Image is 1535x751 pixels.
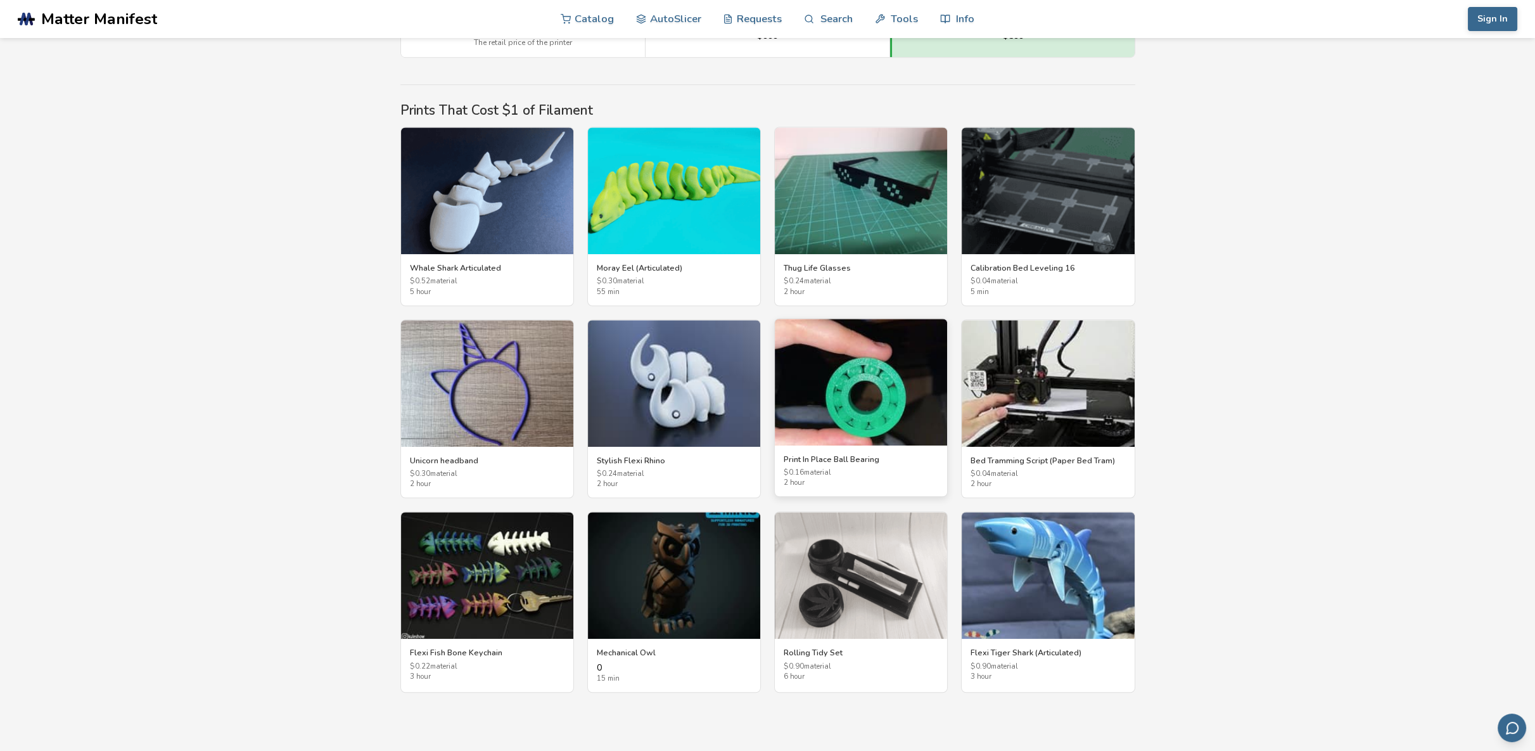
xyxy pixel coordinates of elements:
[587,127,761,306] a: Moray Eel (Articulated)Moray Eel (Articulated)$0.30material55 min
[597,675,751,683] span: 15 min
[971,673,1125,681] span: 3 hour
[410,288,564,297] span: 5 hour
[587,319,761,499] a: Stylish Flexi RhinoStylish Flexi Rhino$0.24material2 hour
[401,127,573,254] img: Whale Shark Articulated
[597,456,751,466] h3: Stylish Flexi Rhino
[784,648,938,658] h3: Rolling Tidy Set
[410,480,564,489] span: 2 hour
[784,469,938,477] span: $ 0.16 material
[410,456,564,466] h3: Unicorn headband
[1003,31,1024,41] span: $599
[410,663,564,671] span: $ 0.22 material
[597,278,751,286] span: $ 0.30 material
[971,648,1125,658] h3: Flexi Tiger Shark (Articulated)
[784,288,938,297] span: 2 hour
[401,512,573,639] img: Flexi Fish Bone Keychain
[597,480,751,489] span: 2 hour
[410,470,564,478] span: $ 0.30 material
[597,288,751,297] span: 55 min
[971,456,1125,466] h3: Bed Tramming Script (Paper Bed Tram)
[410,648,564,658] h3: Flexi Fish Bone Keychain
[775,319,947,446] img: Print In Place Ball Bearing
[1468,7,1517,31] button: Sign In
[588,320,760,447] img: Stylish Flexi Rhino
[784,263,938,273] h3: Thug Life Glasses
[410,673,564,681] span: 3 hour
[971,480,1125,489] span: 2 hour
[587,511,761,693] a: Mechanical OwlMechanical Owl015 min
[775,512,947,639] img: Rolling Tidy Set
[784,278,938,286] span: $ 0.24 material
[588,127,760,254] img: Moray Eel (Articulated)
[784,663,938,671] span: $ 0.90 material
[774,127,948,306] a: Thug Life GlassesThug Life Glasses$0.24material2 hour
[784,673,938,681] span: 6 hour
[400,103,1135,118] h2: Prints That Cost $1 of Filament
[774,511,948,693] a: Rolling Tidy SetRolling Tidy Set$0.90material6 hour
[400,127,574,306] a: Whale Shark ArticulatedWhale Shark Articulated$0.52material5 hour
[774,318,948,497] a: Print In Place Ball BearingPrint In Place Ball Bearing$0.16material2 hour
[400,511,574,693] a: Flexi Fish Bone KeychainFlexi Fish Bone Keychain$0.22material3 hour
[588,512,760,639] img: Mechanical Owl
[961,319,1135,499] a: Bed Tramming Script (Paper Bed Tram)Bed Tramming Script (Paper Bed Tram)$0.04material2 hour
[597,263,751,273] h3: Moray Eel (Articulated)
[962,127,1134,254] img: Calibration Bed Leveling 16
[961,511,1135,693] a: Flexi Tiger Shark (Articulated)Flexi Tiger Shark (Articulated)$0.90material3 hour
[401,320,573,447] img: Unicorn headband
[775,127,947,254] img: Thug Life Glasses
[474,39,572,48] span: The retail price of the printer
[41,10,157,28] span: Matter Manifest
[1498,714,1526,742] button: Send feedback via email
[400,319,574,499] a: Unicorn headbandUnicorn headband$0.30material2 hour
[971,663,1125,671] span: $ 0.90 material
[784,479,938,487] span: 2 hour
[757,31,778,41] span: $999
[971,470,1125,478] span: $ 0.04 material
[971,263,1125,273] h3: Calibration Bed Leveling 16
[784,454,938,465] h3: Print In Place Ball Bearing
[962,320,1134,447] img: Bed Tramming Script (Paper Bed Tram)
[971,278,1125,286] span: $ 0.04 material
[961,127,1135,306] a: Calibration Bed Leveling 16Calibration Bed Leveling 16$0.04material5 min
[597,648,751,658] h3: Mechanical Owl
[597,663,751,683] div: 0
[962,512,1134,639] img: Flexi Tiger Shark (Articulated)
[971,288,1125,297] span: 5 min
[597,470,751,478] span: $ 0.24 material
[410,278,564,286] span: $ 0.52 material
[410,263,564,273] h3: Whale Shark Articulated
